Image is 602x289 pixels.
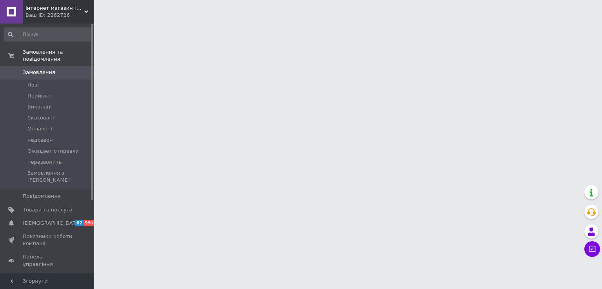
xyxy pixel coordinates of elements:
span: Повідомлення [23,193,61,200]
span: 62 [74,220,83,226]
div: Ваш ID: 2262726 [25,12,94,19]
span: Інтернет магазин Бензоград [25,5,84,12]
span: перезвонить [27,159,62,166]
span: Прийняті [27,92,52,99]
span: 99+ [83,220,96,226]
span: Нові [27,81,39,89]
span: Панель управління [23,253,73,267]
span: Скасовані [27,114,54,121]
span: Виконані [27,103,52,110]
span: Оплачені [27,125,52,132]
span: Замовлення [23,69,55,76]
span: Показники роботи компанії [23,233,73,247]
span: [DEMOGRAPHIC_DATA] [23,220,81,227]
span: Замовлення з [PERSON_NAME] [27,170,92,184]
span: Ожидает отправки [27,148,79,155]
input: Пошук [4,27,92,42]
button: Чат з покупцем [584,241,600,257]
span: Замовлення та повідомлення [23,49,94,63]
span: Товари та послуги [23,206,73,213]
span: недозвон [27,137,53,144]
